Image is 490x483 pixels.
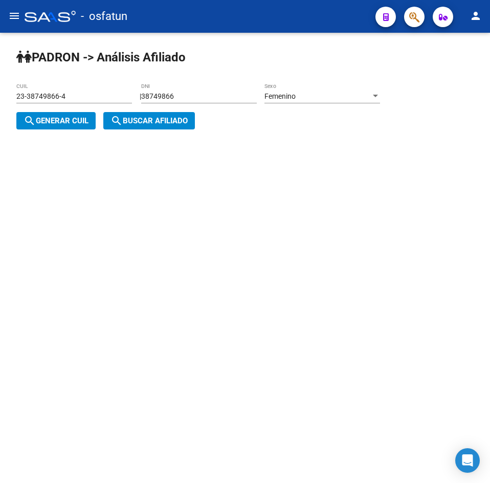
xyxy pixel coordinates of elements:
strong: PADRON -> Análisis Afiliado [16,50,186,64]
mat-icon: person [470,10,482,22]
mat-icon: search [110,115,123,127]
div: Open Intercom Messenger [455,448,480,473]
div: | [16,92,388,125]
mat-icon: search [24,115,36,127]
span: Buscar afiliado [110,116,188,125]
span: Generar CUIL [24,116,88,125]
button: Buscar afiliado [103,112,195,129]
span: - osfatun [81,5,127,28]
span: Femenino [264,92,296,100]
button: Generar CUIL [16,112,96,129]
mat-icon: menu [8,10,20,22]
